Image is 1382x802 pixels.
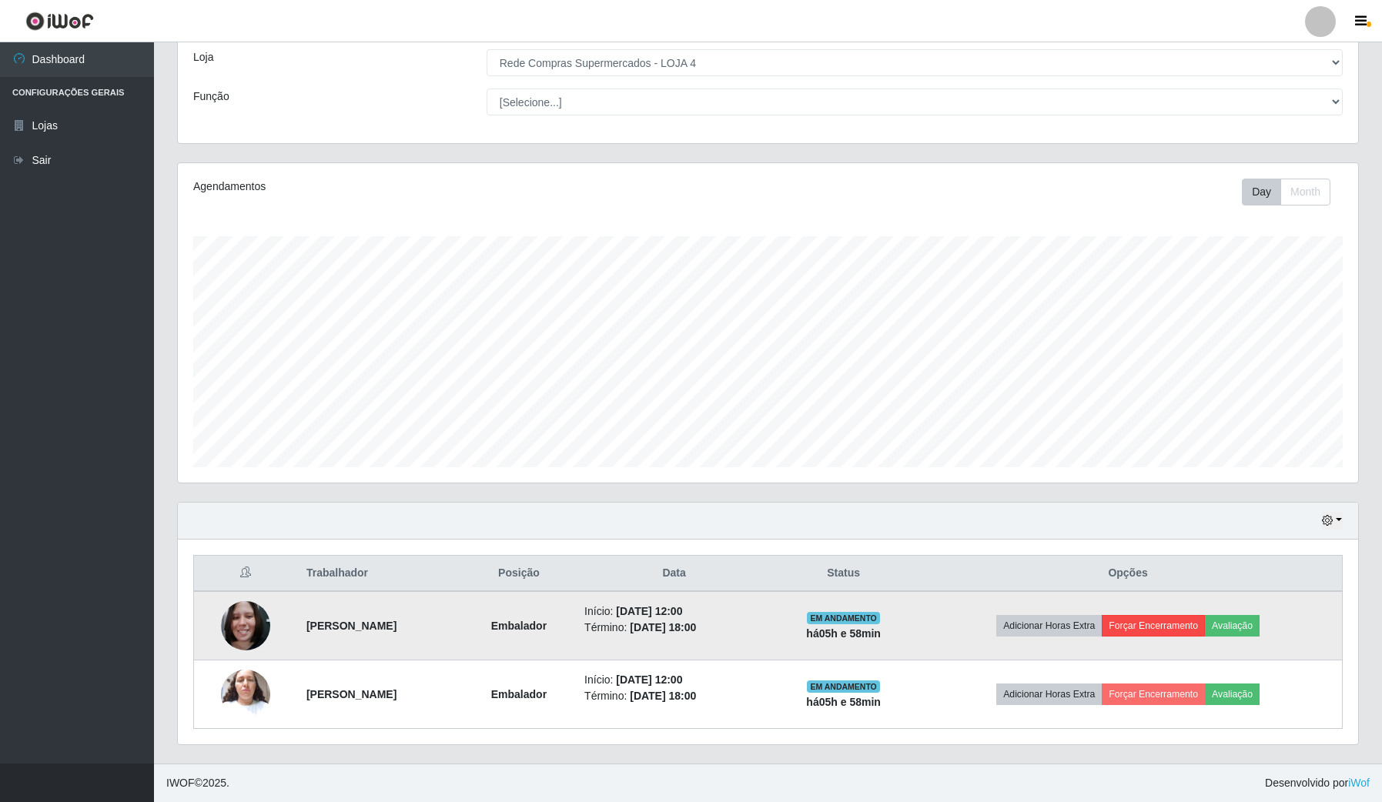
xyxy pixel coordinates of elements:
[630,690,696,702] time: [DATE] 18:00
[193,89,229,105] label: Função
[297,556,463,592] th: Trabalhador
[807,612,880,624] span: EM ANDAMENTO
[193,49,213,65] label: Loja
[806,627,881,640] strong: há 05 h e 58 min
[807,680,880,693] span: EM ANDAMENTO
[773,556,914,592] th: Status
[306,688,397,700] strong: [PERSON_NAME]
[491,620,547,632] strong: Embalador
[616,605,682,617] time: [DATE] 12:00
[584,672,764,688] li: Início:
[584,603,764,620] li: Início:
[166,777,195,789] span: IWOF
[584,620,764,636] li: Término:
[1242,179,1281,206] button: Day
[1280,179,1330,206] button: Month
[996,683,1102,705] button: Adicionar Horas Extra
[306,620,397,632] strong: [PERSON_NAME]
[630,621,696,633] time: [DATE] 18:00
[584,688,764,704] li: Término:
[1348,777,1370,789] a: iWof
[1102,615,1205,637] button: Forçar Encerramento
[1242,179,1343,206] div: Toolbar with button groups
[914,556,1342,592] th: Opções
[193,179,659,195] div: Agendamentos
[221,593,270,658] img: 1740227946372.jpeg
[996,615,1102,637] button: Adicionar Horas Extra
[575,556,773,592] th: Data
[1102,683,1205,705] button: Forçar Encerramento
[806,696,881,708] strong: há 05 h e 58 min
[616,673,682,686] time: [DATE] 12:00
[463,556,575,592] th: Posição
[1242,179,1330,206] div: First group
[1205,615,1260,637] button: Avaliação
[1265,775,1370,791] span: Desenvolvido por
[221,661,270,727] img: 1750954658696.jpeg
[25,12,94,31] img: CoreUI Logo
[1205,683,1260,705] button: Avaliação
[166,775,229,791] span: © 2025 .
[491,688,547,700] strong: Embalador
